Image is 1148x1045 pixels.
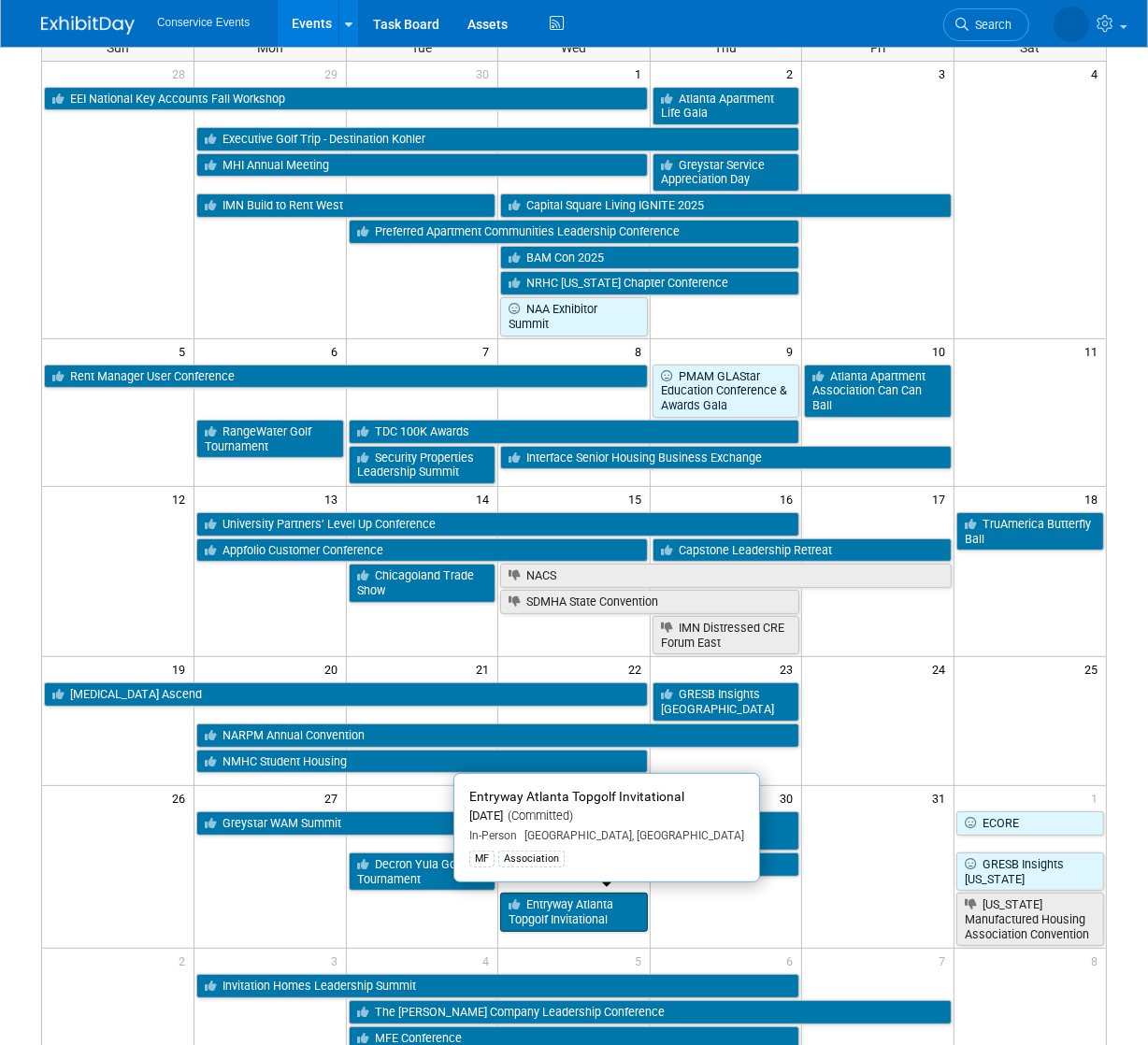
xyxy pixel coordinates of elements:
[349,564,496,602] a: Chicagoland Trade Show
[784,339,801,363] span: 9
[196,811,648,836] a: Greystar WAM Summit
[170,62,194,85] span: 28
[323,657,346,680] span: 20
[177,949,194,972] span: 2
[1083,339,1106,363] span: 11
[653,538,952,563] a: Capstone Leadership Retreat
[469,809,744,824] div: [DATE]
[474,487,497,510] span: 14
[1020,40,1040,55] span: Sat
[1089,62,1106,85] span: 4
[653,616,800,654] a: IMN Distressed CRE Forum East
[1083,487,1106,510] span: 18
[930,786,954,809] span: 31
[653,365,800,418] a: PMAM GLAStar Education Conference & Awards Gala
[196,723,799,748] a: NARPM Annual Convention
[956,852,1104,891] a: GRESB Insights [US_STATE]
[107,40,129,55] span: Sun
[943,8,1029,41] a: Search
[500,893,648,931] a: Entryway Atlanta Topgolf Invitational
[196,974,799,998] a: Invitation Homes Leadership Summit
[1089,949,1106,972] span: 8
[498,851,565,867] div: Association
[870,40,885,55] span: Fri
[41,16,135,35] img: ExhibitDay
[349,1000,952,1024] a: The [PERSON_NAME] Company Leadership Conference
[633,62,650,85] span: 1
[44,87,648,111] a: EEI National Key Accounts Fall Workshop
[349,220,800,244] a: Preferred Apartment Communities Leadership Conference
[561,40,586,55] span: Wed
[937,62,954,85] span: 3
[500,246,799,270] a: BAM Con 2025
[44,682,648,707] a: [MEDICAL_DATA] Ascend
[196,512,799,537] a: University Partners’ Level Up Conference
[937,949,954,972] span: 7
[956,512,1104,551] a: TruAmerica Butterfly Ball
[1089,786,1106,809] span: 1
[349,446,496,484] a: Security Properties Leadership Summit
[196,750,648,774] a: NMHC Student Housing
[329,949,346,972] span: 3
[784,62,801,85] span: 2
[323,487,346,510] span: 13
[170,657,194,680] span: 19
[500,193,952,218] a: Capital Square Living IGNITE 2025
[257,40,283,55] span: Mon
[500,271,799,295] a: NRHC [US_STATE] Chapter Conference
[349,852,496,891] a: Decron Yula Golf Tournament
[653,153,800,192] a: Greystar Service Appreciation Day
[500,564,952,588] a: NACS
[804,365,952,418] a: Atlanta Apartment Association Can Can Ball
[196,127,799,151] a: Executive Golf Trip - Destination Kohler
[778,786,801,809] span: 30
[956,811,1104,836] a: ECORE
[481,339,497,363] span: 7
[177,339,194,363] span: 5
[481,949,497,972] span: 4
[196,538,648,563] a: Appfolio Customer Conference
[349,420,800,444] a: TDC 100K Awards
[500,446,952,470] a: Interface Senior Housing Business Exchange
[633,949,650,972] span: 5
[633,339,650,363] span: 8
[469,789,684,804] span: Entryway Atlanta Topgolf Invitational
[411,40,432,55] span: Tue
[1054,7,1089,42] img: Amiee Griffey
[196,153,648,178] a: MHI Annual Meeting
[170,487,194,510] span: 12
[778,487,801,510] span: 16
[517,829,744,842] span: [GEOGRAPHIC_DATA], [GEOGRAPHIC_DATA]
[653,682,800,721] a: GRESB Insights [GEOGRAPHIC_DATA]
[474,62,497,85] span: 30
[778,657,801,680] span: 23
[329,339,346,363] span: 6
[44,365,648,389] a: Rent Manager User Conference
[1083,657,1106,680] span: 25
[500,590,799,614] a: SDMHA State Convention
[157,16,250,29] span: Conservice Events
[323,786,346,809] span: 27
[930,339,954,363] span: 10
[503,809,573,823] span: (Committed)
[474,657,497,680] span: 21
[930,487,954,510] span: 17
[930,657,954,680] span: 24
[170,786,194,809] span: 26
[469,851,495,867] div: MF
[653,87,800,125] a: Atlanta Apartment Life Gala
[196,193,495,218] a: IMN Build to Rent West
[469,829,517,842] span: In-Person
[969,18,1012,32] span: Search
[323,62,346,85] span: 29
[626,657,650,680] span: 22
[784,949,801,972] span: 6
[715,40,738,55] span: Thu
[196,420,344,458] a: RangeWater Golf Tournament
[956,893,1104,946] a: [US_STATE] Manufactured Housing Association Convention
[500,297,648,336] a: NAA Exhibitor Summit
[626,487,650,510] span: 15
